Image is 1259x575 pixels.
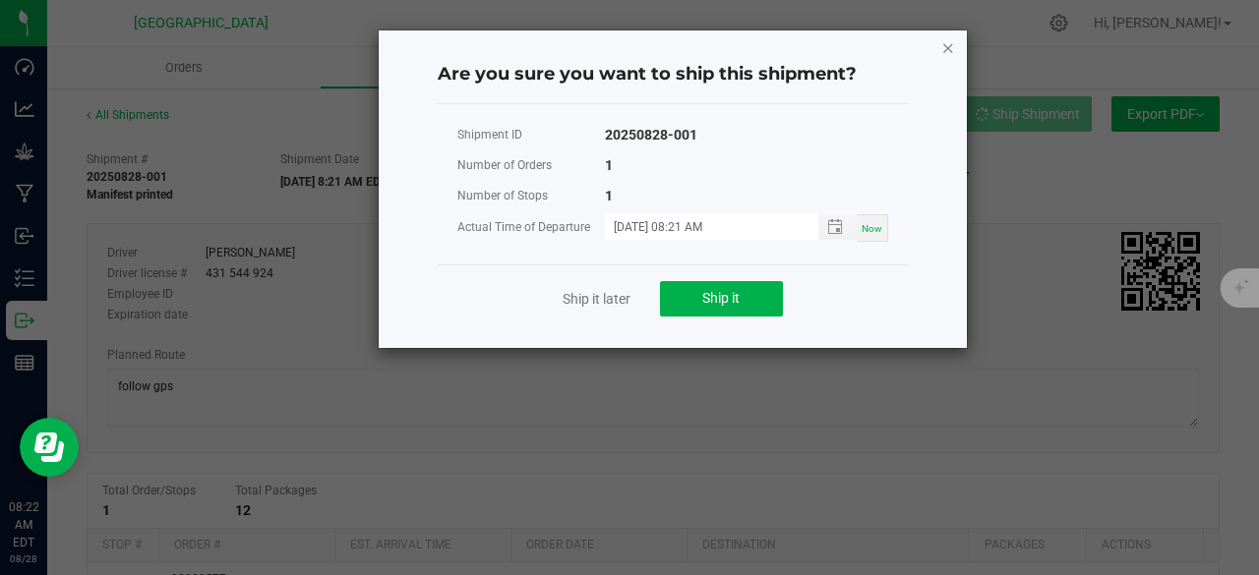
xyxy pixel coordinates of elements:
div: 1 [605,184,613,208]
div: 20250828-001 [605,123,697,147]
button: Ship it [660,281,783,316]
iframe: Resource center [20,418,79,477]
div: Shipment ID [457,123,605,147]
div: Actual Time of Departure [457,215,605,240]
h4: Are you sure you want to ship this shipment? [438,62,908,87]
div: Number of Stops [457,184,605,208]
input: MM/dd/yyyy HH:MM a [605,214,798,239]
span: Ship it [702,290,740,306]
div: 1 [605,153,613,178]
button: Close [941,35,955,59]
span: Now [862,223,882,234]
a: Ship it later [563,289,630,309]
span: Toggle popup [818,214,857,239]
div: Number of Orders [457,153,605,178]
